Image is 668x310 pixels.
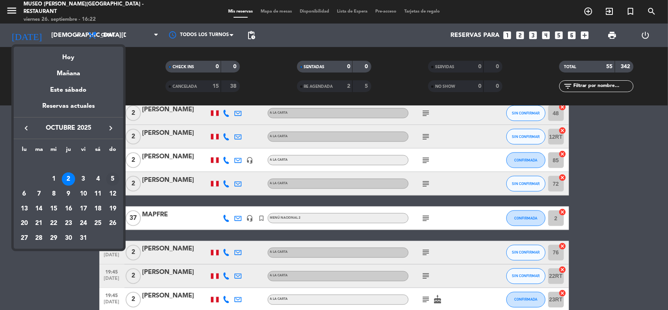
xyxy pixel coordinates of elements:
[106,202,119,216] div: 19
[32,216,47,231] td: 21 de octubre de 2025
[46,231,61,246] td: 29 de octubre de 2025
[76,187,91,201] td: 10 de octubre de 2025
[18,187,31,201] div: 6
[77,217,90,230] div: 24
[77,202,90,216] div: 17
[91,201,106,216] td: 18 de octubre de 2025
[106,172,119,186] div: 5
[91,187,104,201] div: 11
[46,145,61,157] th: miércoles
[62,187,75,201] div: 9
[17,187,32,201] td: 6 de octubre de 2025
[61,231,76,246] td: 30 de octubre de 2025
[62,232,75,245] div: 30
[32,202,46,216] div: 14
[32,231,47,246] td: 28 de octubre de 2025
[76,172,91,187] td: 3 de octubre de 2025
[106,187,119,201] div: 12
[46,201,61,216] td: 15 de octubre de 2025
[104,123,118,133] button: keyboard_arrow_right
[106,217,119,230] div: 26
[105,216,120,231] td: 26 de octubre de 2025
[17,201,32,216] td: 13 de octubre de 2025
[62,202,75,216] div: 16
[76,231,91,246] td: 31 de octubre de 2025
[47,217,60,230] div: 22
[91,172,106,187] td: 4 de octubre de 2025
[76,201,91,216] td: 17 de octubre de 2025
[61,172,76,187] td: 2 de octubre de 2025
[77,187,90,201] div: 10
[18,202,31,216] div: 13
[91,217,104,230] div: 25
[32,187,47,201] td: 7 de octubre de 2025
[77,172,90,186] div: 3
[62,172,75,186] div: 2
[14,63,123,79] div: Mañana
[32,232,46,245] div: 28
[17,216,32,231] td: 20 de octubre de 2025
[46,172,61,187] td: 1 de octubre de 2025
[19,123,33,133] button: keyboard_arrow_left
[105,187,120,201] td: 12 de octubre de 2025
[17,231,32,246] td: 27 de octubre de 2025
[91,187,106,201] td: 11 de octubre de 2025
[76,216,91,231] td: 24 de octubre de 2025
[14,79,123,101] div: Este sábado
[46,187,61,201] td: 8 de octubre de 2025
[14,101,123,117] div: Reservas actuales
[18,217,31,230] div: 20
[47,232,60,245] div: 29
[61,216,76,231] td: 23 de octubre de 2025
[47,187,60,201] div: 8
[32,201,47,216] td: 14 de octubre de 2025
[32,145,47,157] th: martes
[91,216,106,231] td: 25 de octubre de 2025
[61,145,76,157] th: jueves
[106,123,115,133] i: keyboard_arrow_right
[105,172,120,187] td: 5 de octubre de 2025
[61,187,76,201] td: 9 de octubre de 2025
[17,157,120,172] td: OCT.
[46,216,61,231] td: 22 de octubre de 2025
[22,123,31,133] i: keyboard_arrow_left
[32,217,46,230] div: 21
[18,232,31,245] div: 27
[76,145,91,157] th: viernes
[105,145,120,157] th: domingo
[77,232,90,245] div: 31
[17,145,32,157] th: lunes
[91,172,104,186] div: 4
[14,47,123,63] div: Hoy
[62,217,75,230] div: 23
[91,202,104,216] div: 18
[105,201,120,216] td: 19 de octubre de 2025
[91,145,106,157] th: sábado
[33,123,104,133] span: octubre 2025
[32,187,46,201] div: 7
[61,201,76,216] td: 16 de octubre de 2025
[47,202,60,216] div: 15
[47,172,60,186] div: 1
